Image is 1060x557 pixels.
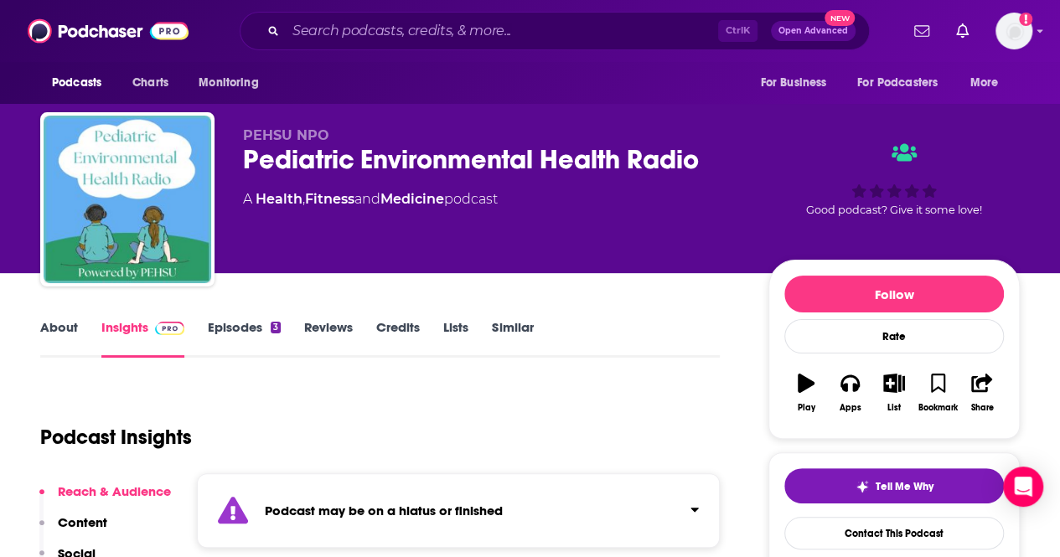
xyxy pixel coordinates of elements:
a: Charts [122,67,178,99]
button: Bookmark [916,363,959,423]
span: Open Advanced [778,27,848,35]
a: Episodes3 [208,319,281,358]
span: Good podcast? Give it some love! [806,204,982,216]
a: Similar [492,319,533,358]
a: Lists [443,319,468,358]
svg: Add a profile image [1019,13,1032,26]
span: Monitoring [199,71,258,95]
div: Play [798,403,815,413]
a: Reviews [304,319,353,358]
button: Content [39,514,107,545]
button: open menu [959,67,1020,99]
div: Share [970,403,993,413]
img: tell me why sparkle [856,480,869,493]
span: and [354,191,380,207]
a: Fitness [305,191,354,207]
section: Click to expand status details [197,473,720,548]
button: Follow [784,276,1004,312]
a: Show notifications dropdown [907,17,936,45]
h1: Podcast Insights [40,425,192,450]
span: New [825,10,855,26]
img: Pediatric Environmental Health Radio [44,116,211,283]
button: tell me why sparkleTell Me Why [784,468,1004,503]
button: Reach & Audience [39,483,171,514]
button: open menu [40,67,123,99]
span: Tell Me Why [876,480,933,493]
span: Podcasts [52,71,101,95]
a: Credits [376,319,420,358]
span: , [302,191,305,207]
button: open menu [748,67,847,99]
p: Reach & Audience [58,483,171,499]
span: More [970,71,999,95]
button: Apps [828,363,871,423]
button: open menu [187,67,280,99]
a: Health [256,191,302,207]
button: open menu [846,67,962,99]
strong: Podcast may be on a hiatus or finished [265,503,503,518]
span: For Podcasters [857,71,938,95]
button: Open AdvancedNew [771,21,856,41]
img: User Profile [995,13,1032,49]
div: Open Intercom Messenger [1003,467,1043,507]
button: List [872,363,916,423]
span: PEHSU NPO [243,127,329,143]
span: Ctrl K [718,20,758,42]
button: Play [784,363,828,423]
button: Show profile menu [995,13,1032,49]
div: Bookmark [918,403,958,413]
span: Charts [132,71,168,95]
a: Medicine [380,191,444,207]
a: InsightsPodchaser Pro [101,319,184,358]
div: 3 [271,322,281,333]
div: A podcast [243,189,498,209]
span: Logged in as hannahnewlon [995,13,1032,49]
img: Podchaser Pro [155,322,184,335]
div: Apps [840,403,861,413]
div: Search podcasts, credits, & more... [240,12,870,50]
div: List [887,403,901,413]
img: Podchaser - Follow, Share and Rate Podcasts [28,15,189,47]
div: Rate [784,319,1004,353]
a: Show notifications dropdown [949,17,975,45]
div: Good podcast? Give it some love! [768,127,1020,231]
a: Contact This Podcast [784,517,1004,549]
span: For Business [760,71,826,95]
p: Content [58,514,107,530]
input: Search podcasts, credits, & more... [286,18,718,44]
button: Share [960,363,1004,423]
a: About [40,319,78,358]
